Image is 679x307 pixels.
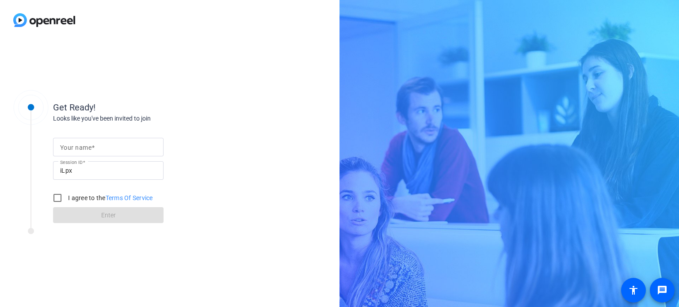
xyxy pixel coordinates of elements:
a: Terms Of Service [106,194,153,201]
mat-label: Your name [60,144,92,151]
div: Looks like you've been invited to join [53,114,230,123]
mat-icon: message [657,285,668,296]
mat-label: Session ID [60,159,83,165]
label: I agree to the [66,193,153,202]
div: Get Ready! [53,101,230,114]
mat-icon: accessibility [628,285,639,296]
